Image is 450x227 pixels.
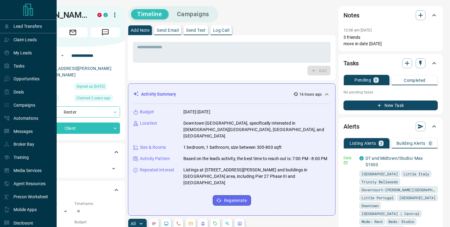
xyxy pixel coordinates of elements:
[359,156,364,160] div: condos.ca
[42,66,111,77] a: [EMAIL_ADDRESS][PERSON_NAME][DOMAIN_NAME]
[350,141,376,145] p: Listing Alerts
[362,218,383,225] span: Mode: Rent
[157,28,179,32] p: Send Email
[343,155,356,161] p: Daily
[103,13,108,17] div: condos.ca
[74,201,120,207] p: Timeframe:
[26,183,120,197] div: Criteria
[343,119,438,134] div: Alerts
[362,187,436,193] span: Dovercourt-[PERSON_NAME][GEOGRAPHIC_DATA]
[213,195,251,206] button: Regenerate
[91,27,120,37] span: Message
[225,221,230,226] svg: Opportunities
[109,164,118,173] button: Open
[375,78,377,82] p: 0
[140,167,174,173] p: Repeated Interest
[26,10,88,20] h1: [PERSON_NAME]
[59,52,66,59] button: Open
[362,211,419,217] span: [GEOGRAPHIC_DATA] | Central
[213,221,218,226] svg: Requests
[343,28,372,32] p: 12:08 am [DATE]
[343,88,438,97] p: No pending tasks
[183,120,330,139] p: Downtown [GEOGRAPHIC_DATA], specifically interested in [DEMOGRAPHIC_DATA][GEOGRAPHIC_DATA], [GEOG...
[213,28,229,32] p: Log Call
[237,221,242,226] svg: Agent Actions
[77,95,111,101] span: Claimed 2 years ago
[176,221,181,226] svg: Calls
[343,122,359,131] h2: Alerts
[133,89,330,100] div: Activity Summary16 hours ago
[131,9,168,19] button: Timeline
[74,219,120,225] p: Budget:
[362,171,398,177] span: [GEOGRAPHIC_DATA]
[429,141,432,145] p: 0
[362,195,394,201] span: Little Portugal
[140,109,154,115] p: Budget
[164,221,169,226] svg: Lead Browsing Activity
[366,156,423,167] a: DT and Midtown/Studio/ Max $1900
[26,123,120,134] div: Client
[58,27,88,37] span: Email
[343,161,348,165] svg: Email
[152,221,156,226] svg: Notes
[131,222,136,226] p: All
[343,8,438,23] div: Notes
[201,221,205,226] svg: Listing Alerts
[141,91,176,97] p: Activity Summary
[26,106,120,118] div: Renter
[343,10,359,20] h2: Notes
[343,56,438,71] div: Tasks
[77,83,105,90] span: Signed up [DATE]
[74,83,120,92] div: Thu Aug 10 2023
[388,218,414,225] span: Beds: Studio
[343,34,438,47] p: 3 friends move in date [DATE]
[140,156,170,162] p: Activity Pattern
[171,9,215,19] button: Campaigns
[183,167,330,186] p: Listings at [STREET_ADDRESS][PERSON_NAME] and buildings in [GEOGRAPHIC_DATA] area, including Pier...
[362,203,379,209] span: Downtown
[183,156,327,162] p: Based on the lead's activity, the best time to reach out is: 7:00 PM - 8:00 PM
[186,28,206,32] p: Send Text
[399,195,436,201] span: [GEOGRAPHIC_DATA]
[380,141,382,145] p: 3
[354,78,371,82] p: Pending
[131,28,149,32] p: Add Note
[26,145,120,159] div: Tags
[396,141,426,145] p: Building Alerts
[343,101,438,110] button: New Task
[299,92,322,97] p: 16 hours ago
[140,120,157,126] p: Location
[188,221,193,226] svg: Emails
[140,144,166,151] p: Size & Rooms
[97,13,102,17] div: property.ca
[183,109,210,115] p: [DATE]-[DATE]
[74,95,120,103] div: Thu Aug 10 2023
[404,78,426,82] p: Completed
[343,58,359,68] h2: Tasks
[403,171,429,177] span: Little Italy
[362,179,398,185] span: Trinity Bellwoods
[183,144,282,151] p: 1 bedroom, 1 bathroom, size between 305-800 sqft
